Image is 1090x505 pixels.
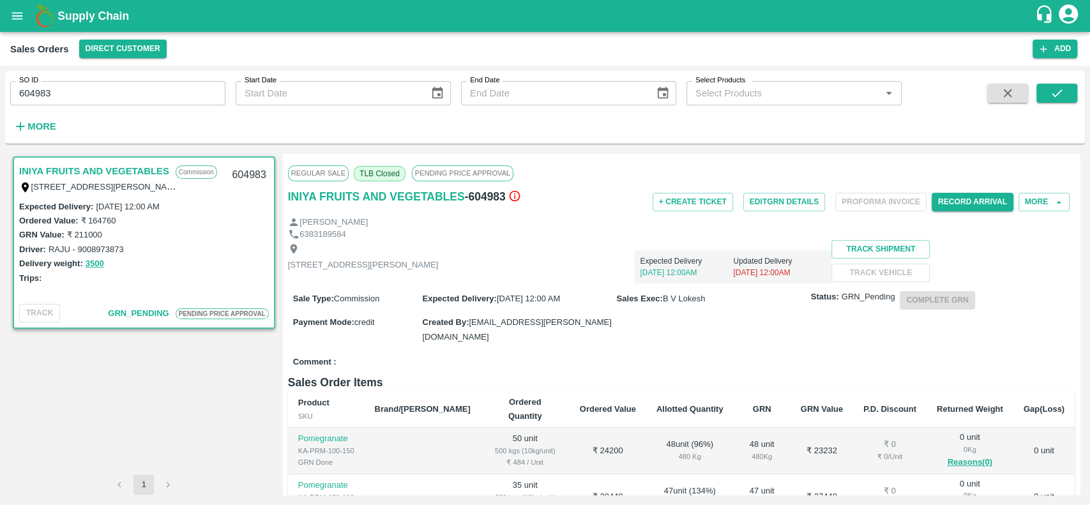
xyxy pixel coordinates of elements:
[19,273,42,283] label: Trips:
[733,255,826,267] p: Updated Delivery
[298,479,354,492] p: Pomegranate
[653,193,733,211] button: + Create Ticket
[224,160,273,190] div: 604983
[491,445,559,456] div: 500 kgs (10kg/unit)
[937,404,1003,414] b: Returned Weight
[10,116,59,137] button: More
[57,10,129,22] b: Supply Chain
[67,230,102,239] label: ₹ 211000
[640,255,733,267] p: Expected Delivery
[580,404,636,414] b: Ordered Value
[422,294,496,303] label: Expected Delivery :
[1033,40,1077,58] button: Add
[1034,4,1057,27] div: customer-support
[176,308,269,319] span: PENDING PRICE APPROVAL
[863,451,916,462] div: ₹ 0 / Unit
[744,439,780,462] div: 48 unit
[293,294,334,303] label: Sale Type :
[176,165,217,179] p: Commission
[651,81,675,105] button: Choose date
[937,490,1003,501] div: 0 Kg
[881,85,897,102] button: Open
[288,188,465,206] a: INIYA FRUITS AND VEGETABLES
[86,257,104,271] button: 3500
[10,41,69,57] div: Sales Orders
[19,259,83,268] label: Delivery weight:
[79,40,167,58] button: Select DC
[293,356,337,368] label: Comment :
[354,166,405,181] span: TLB Closed
[298,411,354,422] div: SKU
[461,81,646,105] input: End Date
[354,317,375,327] span: credit
[791,428,853,474] td: ₹ 23232
[3,1,32,31] button: open drawer
[1057,3,1080,29] div: account of current user
[19,75,38,86] label: SO ID
[695,75,745,86] label: Select Products
[656,451,723,462] div: 480 Kg
[245,75,276,86] label: Start Date
[334,294,380,303] span: Commission
[617,294,663,303] label: Sales Exec :
[842,291,895,303] span: GRN_Pending
[753,404,771,414] b: GRN
[570,428,646,474] td: ₹ 24200
[57,7,1034,25] a: Supply Chain
[656,404,723,414] b: Allotted Quantity
[640,267,733,278] p: [DATE] 12:00AM
[744,451,780,462] div: 480 Kg
[743,193,825,211] button: EditGRN Details
[863,485,916,497] div: ₹ 0
[508,397,542,421] b: Ordered Quantity
[298,445,354,456] div: KA-PRM-100-150
[690,85,877,102] input: Select Products
[491,492,559,503] div: 350 kgs (10kg/unit)
[937,432,1003,470] div: 0 unit
[937,455,1003,470] button: Reasons(0)
[733,267,826,278] p: [DATE] 12:00AM
[831,240,930,259] button: Track Shipment
[491,456,559,468] div: ₹ 484 / Unit
[656,439,723,462] div: 48 unit ( 96 %)
[863,404,916,414] b: P.D. Discount
[1024,404,1064,414] b: Gap(Loss)
[19,163,169,179] a: INIYA FRUITS AND VEGETABLES
[1013,428,1075,474] td: 0 unit
[801,404,843,414] b: GRN Value
[481,428,570,474] td: 50 unit
[19,245,46,254] label: Driver:
[96,202,159,211] label: [DATE] 12:00 AM
[288,259,439,271] p: [STREET_ADDRESS][PERSON_NAME]
[422,317,469,327] label: Created By :
[298,433,354,445] p: Pomegranate
[425,81,450,105] button: Choose date
[236,81,420,105] input: Start Date
[19,216,78,225] label: Ordered Value:
[497,294,560,303] span: [DATE] 12:00 AM
[133,474,154,495] button: page 1
[298,456,354,468] div: GRN Done
[863,439,916,451] div: ₹ 0
[298,398,329,407] b: Product
[80,216,116,225] label: ₹ 164760
[470,75,499,86] label: End Date
[49,245,124,254] label: RAJU - 9008973873
[1018,193,1070,211] button: More
[293,317,354,327] label: Payment Mode :
[27,121,56,132] strong: More
[10,81,225,105] input: Enter SO ID
[107,474,180,495] nav: pagination navigation
[19,230,64,239] label: GRN Value:
[288,373,1075,391] h6: Sales Order Items
[422,317,611,341] span: [EMAIL_ADDRESS][PERSON_NAME][DOMAIN_NAME]
[937,444,1003,455] div: 0 Kg
[299,229,345,241] p: 6383189584
[299,216,368,229] p: [PERSON_NAME]
[19,202,93,211] label: Expected Delivery :
[465,188,521,206] h6: - 604983
[932,193,1013,211] button: Record Arrival
[288,165,349,181] span: Regular Sale
[298,492,354,503] div: KA-PRM-150-180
